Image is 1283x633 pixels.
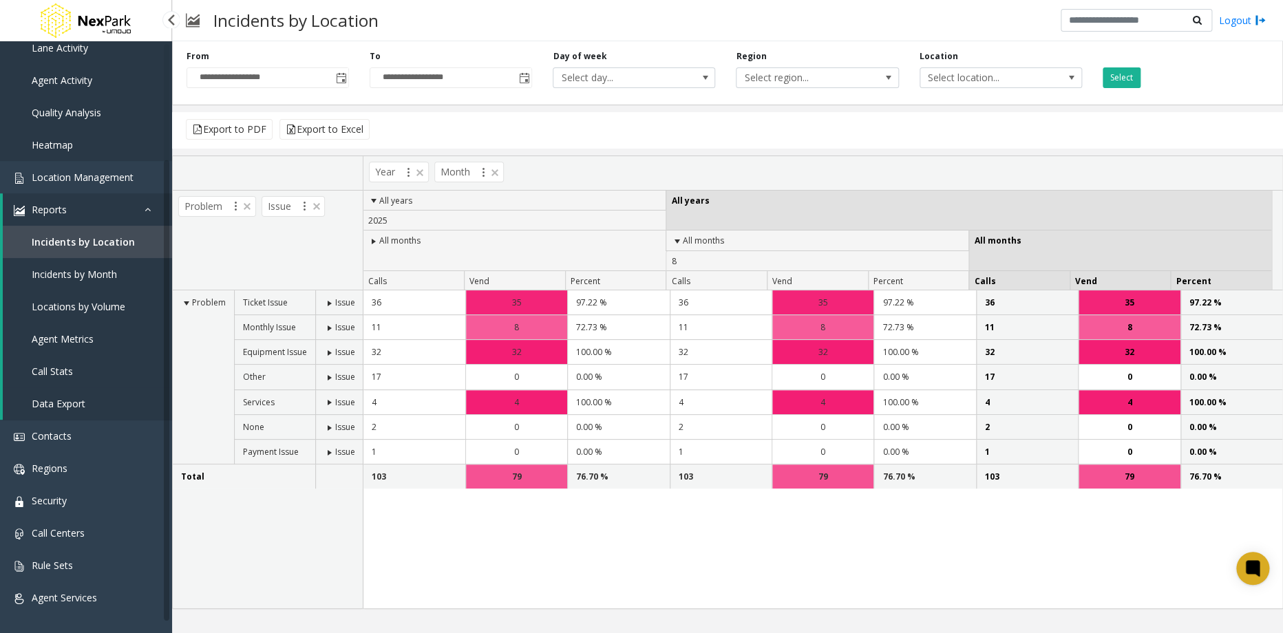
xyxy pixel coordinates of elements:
[369,162,429,182] span: Year
[335,297,355,308] span: Issue
[363,464,465,489] td: 103
[670,340,772,365] td: 32
[379,195,412,206] span: All years
[1219,13,1266,28] a: Logout
[514,445,519,458] span: 0
[333,68,348,87] span: Toggle popup
[976,340,1078,365] td: 32
[1103,67,1141,88] button: Select
[3,355,172,387] a: Call Stats
[32,203,67,216] span: Reports
[335,421,355,433] span: Issue
[32,235,135,248] span: Incidents by Location
[672,275,690,287] span: Calls
[772,275,792,287] span: Vend
[736,67,898,88] span: NO DATA FOUND
[670,390,772,415] td: 4
[32,106,101,119] span: Quality Analysis
[363,440,465,464] td: 1
[670,290,772,315] td: 36
[820,396,825,409] span: 4
[1180,415,1282,440] td: 0.00 %
[976,415,1078,440] td: 2
[1176,275,1211,287] span: Percent
[976,464,1078,489] td: 103
[3,290,172,323] a: Locations by Volume
[14,173,25,184] img: 'icon'
[363,315,465,340] td: 11
[181,471,204,482] span: Total
[243,396,275,408] span: Services
[974,275,995,287] span: Calls
[683,235,724,246] span: All months
[363,415,465,440] td: 2
[243,371,266,383] span: Other
[1127,321,1132,334] span: 8
[187,50,209,63] label: From
[818,345,828,358] span: 32
[14,561,25,572] img: 'icon'
[1127,445,1132,458] span: 0
[567,315,669,340] td: 72.73 %
[178,196,256,217] span: Problem
[514,396,519,409] span: 4
[1180,340,1282,365] td: 100.00 %
[434,162,504,182] span: Month
[32,494,67,507] span: Security
[670,365,772,389] td: 17
[469,275,489,287] span: Vend
[736,50,766,63] label: Region
[976,390,1078,415] td: 4
[1180,365,1282,389] td: 0.00 %
[186,119,273,140] button: Export to PDF
[32,268,117,281] span: Incidents by Month
[670,415,772,440] td: 2
[1180,440,1282,464] td: 0.00 %
[279,119,370,140] button: Export to Excel
[1180,464,1282,489] td: 76.70 %
[368,275,387,287] span: Calls
[3,323,172,355] a: Agent Metrics
[3,226,172,258] a: Incidents by Location
[32,559,73,572] span: Rule Sets
[32,429,72,442] span: Contacts
[335,346,355,358] span: Issue
[976,290,1078,315] td: 36
[514,321,519,334] span: 8
[873,275,903,287] span: Percent
[32,462,67,475] span: Regions
[873,315,975,340] td: 72.73 %
[976,365,1078,389] td: 17
[368,215,388,226] span: 2025
[1127,370,1132,383] span: 0
[571,275,600,287] span: Percent
[335,371,355,383] span: Issue
[873,290,975,315] td: 97.22 %
[516,68,531,87] span: Toggle popup
[512,296,522,309] span: 35
[1180,290,1282,315] td: 97.22 %
[243,321,296,333] span: Monthly Issue
[363,340,465,365] td: 32
[553,50,606,63] label: Day of week
[976,440,1078,464] td: 1
[186,3,200,37] img: pageIcon
[14,528,25,539] img: 'icon'
[818,470,828,483] span: 79
[670,440,772,464] td: 1
[818,296,828,309] span: 35
[32,332,94,345] span: Agent Metrics
[567,464,669,489] td: 76.70 %
[873,390,975,415] td: 100.00 %
[567,365,669,389] td: 0.00 %
[1127,420,1132,433] span: 0
[512,345,522,358] span: 32
[920,50,958,63] label: Location
[553,68,682,87] span: Select day...
[32,526,85,539] span: Call Centers
[820,445,825,458] span: 0
[820,370,825,383] span: 0
[976,315,1078,340] td: 11
[873,340,975,365] td: 100.00 %
[14,593,25,604] img: 'icon'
